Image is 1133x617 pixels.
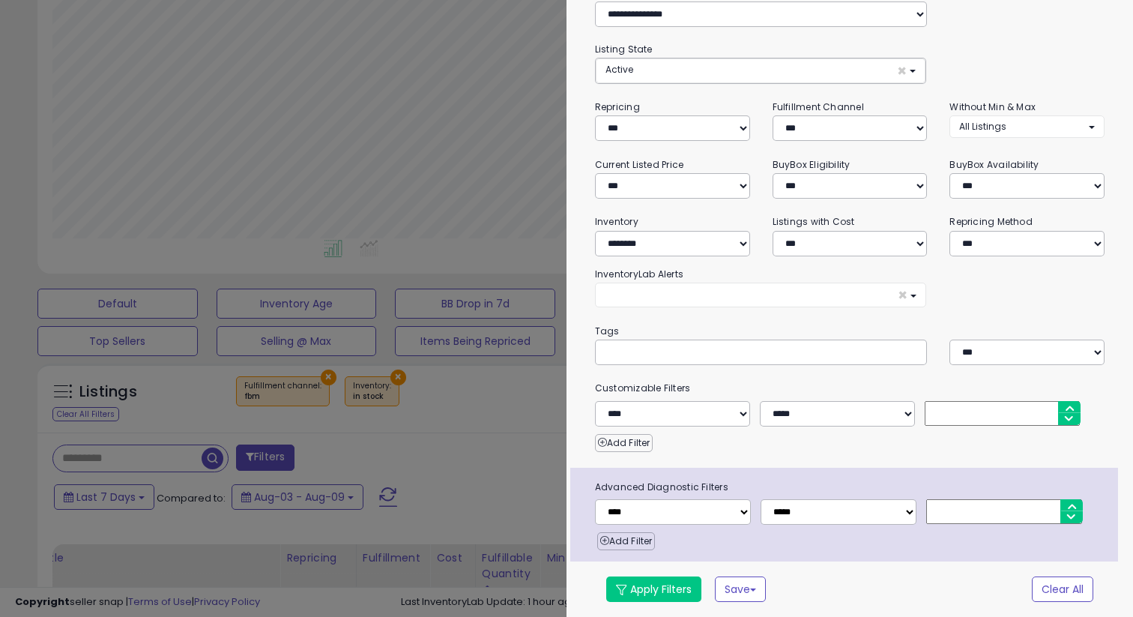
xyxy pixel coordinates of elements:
[898,287,907,303] span: ×
[949,115,1105,137] button: All Listings
[584,479,1118,496] span: Advanced Diagnostic Filters
[584,380,1116,397] small: Customizable Filters
[773,158,850,171] small: BuyBox Eligibility
[595,434,653,452] button: Add Filter
[1032,577,1093,602] button: Clear All
[595,283,926,307] button: ×
[595,100,640,113] small: Repricing
[595,215,638,228] small: Inventory
[597,532,655,550] button: Add Filter
[773,100,864,113] small: Fulfillment Channel
[595,43,653,55] small: Listing State
[715,577,766,602] button: Save
[959,120,1006,133] span: All Listings
[897,63,907,79] span: ×
[606,577,701,602] button: Apply Filters
[949,215,1033,228] small: Repricing Method
[595,268,683,280] small: InventoryLab Alerts
[949,158,1039,171] small: BuyBox Availability
[596,58,925,83] button: Active ×
[584,323,1116,340] small: Tags
[595,158,683,171] small: Current Listed Price
[949,100,1036,113] small: Without Min & Max
[605,63,633,76] span: Active
[773,215,855,228] small: Listings with Cost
